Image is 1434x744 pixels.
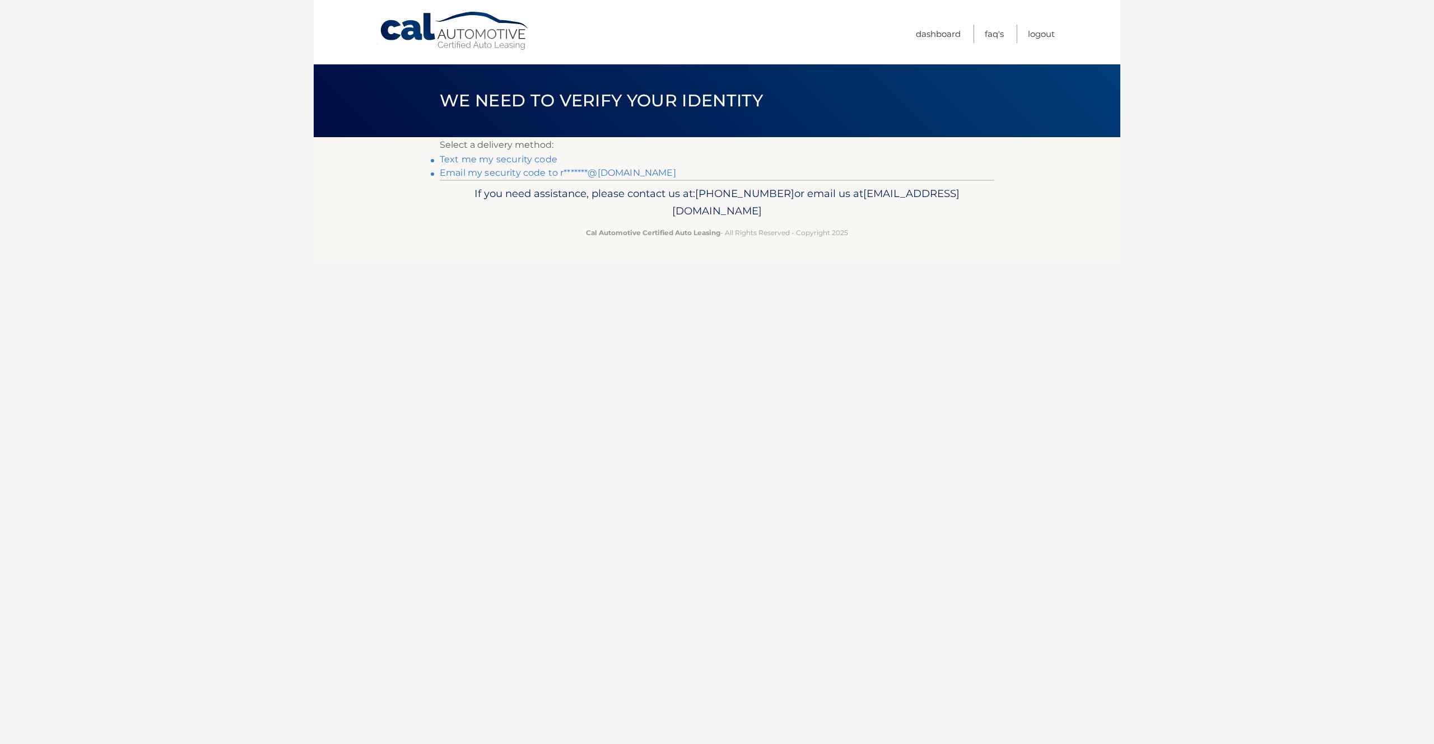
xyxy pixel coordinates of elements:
a: Dashboard [916,25,961,43]
a: Text me my security code [440,154,557,165]
p: Select a delivery method: [440,137,994,153]
span: [PHONE_NUMBER] [695,187,794,200]
p: - All Rights Reserved - Copyright 2025 [447,227,987,238]
a: Cal Automotive [379,11,530,51]
a: Logout [1028,25,1055,43]
a: FAQ's [985,25,1004,43]
span: We need to verify your identity [440,90,763,111]
strong: Cal Automotive Certified Auto Leasing [586,228,720,237]
p: If you need assistance, please contact us at: or email us at [447,185,987,221]
a: Email my security code to r*******@[DOMAIN_NAME] [440,167,676,178]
